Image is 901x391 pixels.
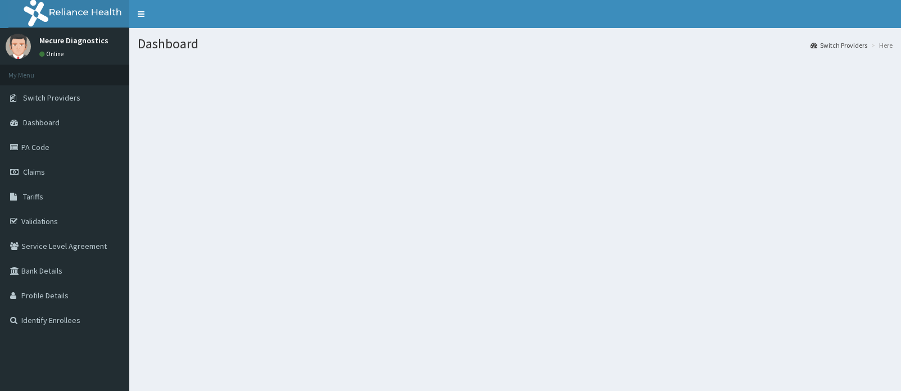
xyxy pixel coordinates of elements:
[39,37,108,44] p: Mecure Diagnostics
[6,34,31,59] img: User Image
[23,93,80,103] span: Switch Providers
[23,117,60,128] span: Dashboard
[811,40,867,50] a: Switch Providers
[39,50,66,58] a: Online
[138,37,893,51] h1: Dashboard
[23,167,45,177] span: Claims
[868,40,893,50] li: Here
[23,192,43,202] span: Tariffs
